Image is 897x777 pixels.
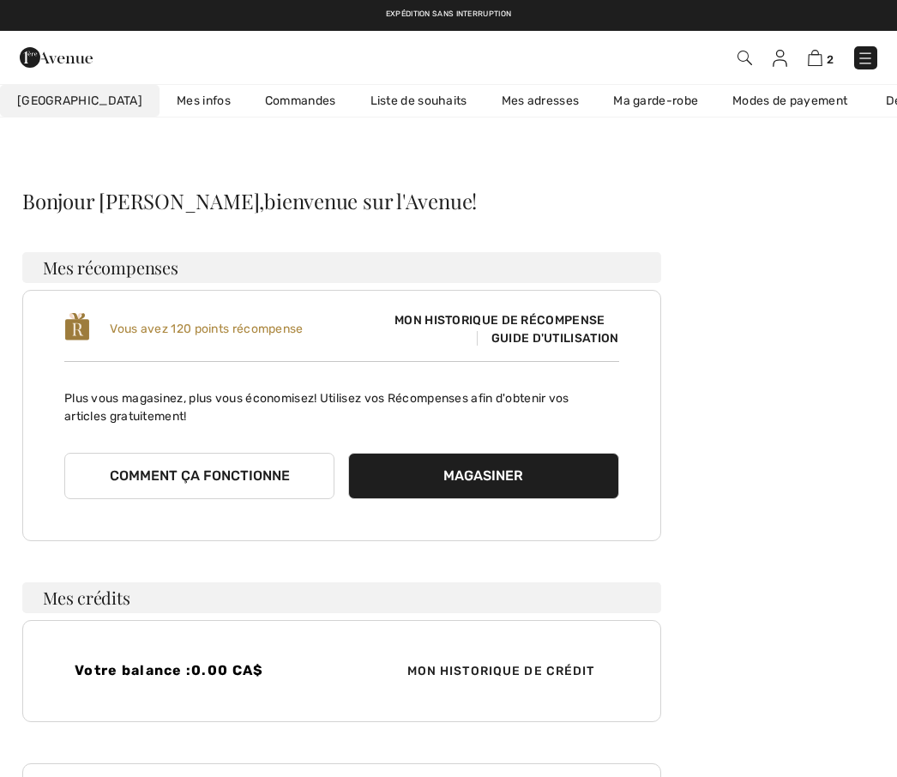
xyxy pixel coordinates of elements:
[477,331,619,346] span: Guide d'utilisation
[773,50,787,67] img: Mes infos
[715,85,864,117] a: Modes de payement
[381,311,618,329] span: Mon historique de récompense
[20,48,93,64] a: 1ère Avenue
[827,53,834,66] span: 2
[22,252,661,283] h3: Mes récompenses
[485,85,597,117] a: Mes adresses
[737,51,752,65] img: Recherche
[110,322,303,336] span: Vous avez 120 points récompense
[348,453,618,499] button: Magasiner
[808,47,834,68] a: 2
[22,582,661,613] h3: Mes crédits
[191,662,263,678] span: 0.00 CA$
[75,662,331,678] h4: Votre balance :
[857,50,874,67] img: Menu
[353,85,485,117] a: Liste de souhaits
[64,376,619,425] p: Plus vous magasinez, plus vous économisez! Utilisez vos Récompenses afin d'obtenir vos articles g...
[394,662,609,680] span: Mon historique de crédit
[64,453,334,499] button: Comment ça fonctionne
[17,92,142,110] span: [GEOGRAPHIC_DATA]
[64,311,90,342] img: loyalty_logo_r.svg
[22,190,661,211] div: Bonjour [PERSON_NAME],
[160,85,248,117] a: Mes infos
[808,50,822,66] img: Panier d'achat
[264,187,477,214] span: bienvenue sur l'Avenue!
[20,40,93,75] img: 1ère Avenue
[596,85,715,117] a: Ma garde-robe
[248,85,353,117] a: Commandes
